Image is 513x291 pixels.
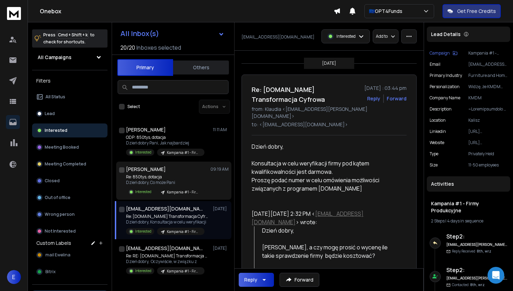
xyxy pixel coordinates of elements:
[280,273,319,287] button: Forward
[45,178,60,184] p: Closed
[473,218,486,224] span: 2 Steps
[7,270,21,284] button: E
[252,168,443,184] div: Proszę podać numer w celu omówienia możliwości związanych z programem [DOMAIN_NAME]
[32,248,107,262] button: mail Ewelina
[252,85,389,94] h1: Re: [DOMAIN_NAME] Transformacja Cyfrowa
[126,126,166,133] h1: [PERSON_NAME]
[262,226,443,243] div: [PERSON_NAME], a czy mogę prosić o wycenę ile takie sprawdzenie firmy będzie kosztować?
[32,207,107,221] button: Wrong person
[45,144,79,150] p: Meeting Booked
[471,129,488,134] p: linkedin
[32,107,107,121] button: Lead
[488,267,504,284] div: Open Intercom Messenger
[471,84,501,90] p: Personalization
[32,123,107,137] button: Interested
[115,27,230,41] button: All Inbox(s)
[32,90,107,104] button: All Status
[126,140,205,146] p: Dzień dobry Pani, Jak najbardziej
[126,214,210,219] p: Re: [DOMAIN_NAME] Transformacja Cyfrowa
[343,61,357,66] p: [DATE]
[135,189,151,194] p: Interested
[120,30,159,37] h1: All Inbox(s)
[213,127,229,133] p: 11:11 AM
[471,106,493,112] p: Description
[252,113,448,120] p: to: <[EMAIL_ADDRESS][DOMAIN_NAME]>
[126,166,166,173] h1: [PERSON_NAME]
[57,31,89,39] span: Cmd + Shift + k
[45,228,76,234] p: Not Interested
[409,95,422,102] button: Reply
[32,50,107,64] button: All Campaigns
[32,76,107,86] h3: Filters
[36,240,71,247] h3: Custom Labels
[173,60,229,75] button: Others
[120,43,135,52] span: 20 / 20
[262,210,443,218] div: Dzień dobry,
[45,252,70,258] span: mail Ewelina
[135,150,151,155] p: Interested
[126,135,205,140] p: ODP: 850tys, dotacja
[471,162,479,168] p: Size
[428,95,448,102] div: Forward
[406,85,448,92] p: [DATE] : 03:44 pm
[457,8,496,15] p: Get Free Credits
[252,151,443,168] div: Konsultacja w celu weryfikacji firmy pod kątem kwalifikowalności jest darmowa.
[45,212,75,217] p: Wrong person
[126,180,205,185] p: Dzień dobry, Co może Pani
[126,219,210,225] p: Dzień dobry, Konsultacja w celu weryfikacji
[45,94,65,100] p: All Status
[126,245,203,252] h1: [EMAIL_ADDRESS][DOMAIN_NAME] +1
[417,34,429,39] p: Add to
[471,95,502,101] p: Company Name
[167,150,200,155] p: Kampania #1 - Firmy Produkcyjne
[244,276,257,283] div: Reply
[167,229,200,234] p: Kampania #1 - Firmy Produkcyjne
[167,269,200,274] p: Kampania #1 - Firmy Produkcyjne
[38,54,72,61] h1: All Campaigns
[167,190,200,195] p: Kampania #1 - Firmy Produkcyjne
[315,201,408,209] a: [EMAIL_ADDRESS][DOMAIN_NAME]
[252,201,443,210] div: [DATE][DATE] 2:32 PM < > wrote:
[32,191,107,205] button: Out of office
[210,166,229,172] p: 09:19 AM
[378,34,397,39] p: Interested
[45,161,86,167] p: Meeting Completed
[471,50,499,56] button: Campaign
[135,229,151,234] p: Interested
[126,253,210,259] p: Re: RE: [DOMAIN_NAME] Transformacja Cyfrowa
[471,73,504,78] p: Primary Industry
[239,273,274,287] button: Reply
[213,246,229,251] p: [DATE]
[40,7,334,15] h1: Onebox
[471,50,491,56] p: Campaign
[32,174,107,188] button: Closed
[252,104,448,111] p: from: Klaudia <[EMAIL_ADDRESS][PERSON_NAME][DOMAIN_NAME]>
[443,4,501,18] button: Get Free Credits
[473,31,502,38] p: Lead Details
[126,205,203,212] h1: [EMAIL_ADDRESS][DOMAIN_NAME]
[45,111,55,116] p: Lead
[369,8,405,15] p: 🇪🇺GPT4Funds
[43,31,95,45] p: Press to check for shortcuts.
[32,157,107,171] button: Meeting Completed
[7,7,21,20] img: logo
[126,174,205,180] p: Re: 850tys, dotacja
[136,43,181,52] h3: Inboxes selected
[45,128,67,133] p: Interested
[471,118,487,123] p: location
[32,140,107,154] button: Meeting Booked
[241,34,314,40] p: [EMAIL_ADDRESS][DOMAIN_NAME]
[32,265,107,279] button: Bitrix
[127,104,140,109] label: Select
[471,140,486,145] p: website
[126,259,210,264] p: Dzień dobry, Oczywiście, w związku z
[252,134,443,142] div: Dzień dobry,
[45,195,70,200] p: Out of office
[213,206,229,212] p: [DATE]
[45,269,55,275] span: Bitrix
[471,62,482,67] p: Email
[135,268,151,274] p: Interested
